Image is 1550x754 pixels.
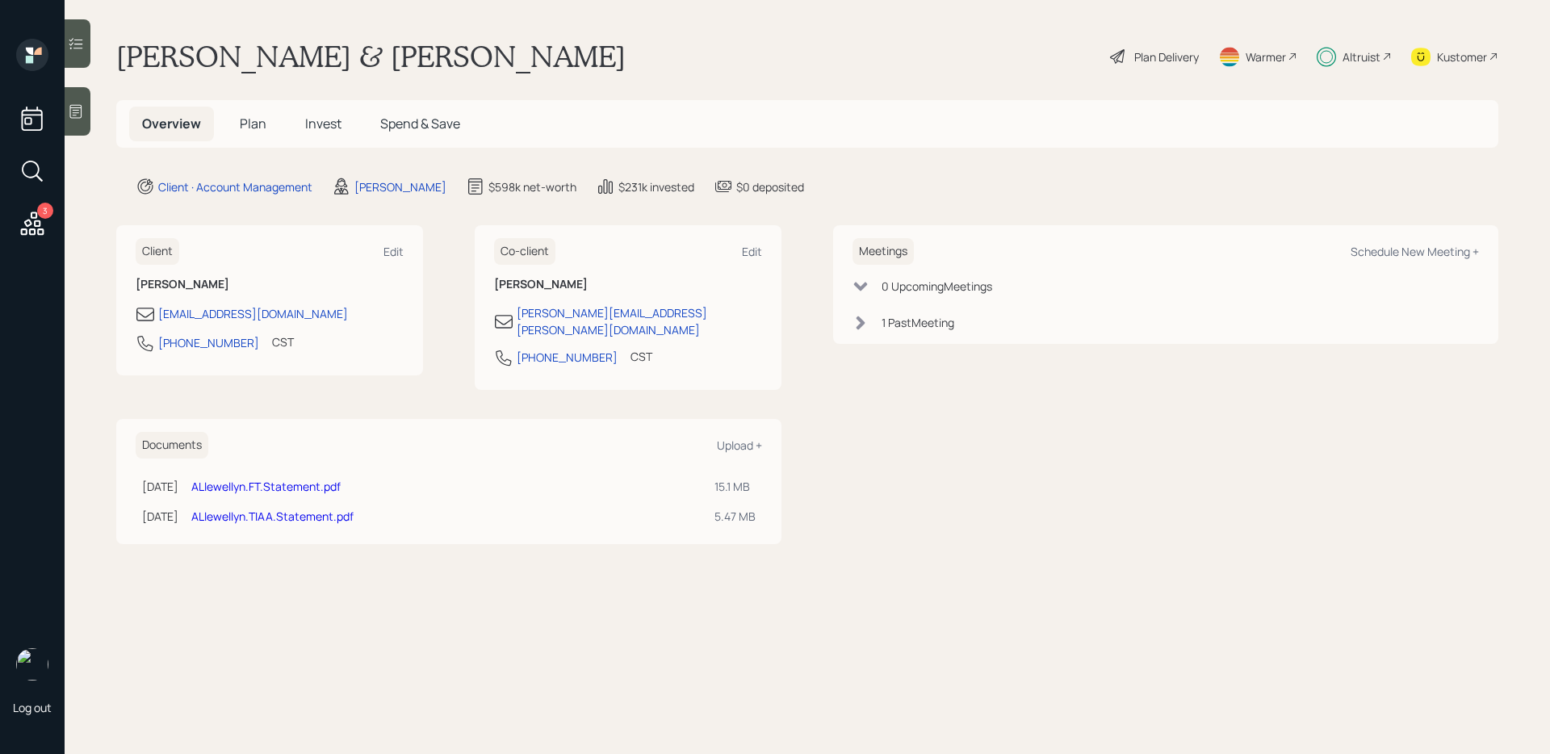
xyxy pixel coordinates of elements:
[882,278,992,295] div: 0 Upcoming Meeting s
[1437,48,1487,65] div: Kustomer
[191,509,354,524] a: ALlewellyn.TIAA.Statement.pdf
[136,238,179,265] h6: Client
[158,334,259,351] div: [PHONE_NUMBER]
[354,178,446,195] div: [PERSON_NAME]
[517,349,618,366] div: [PHONE_NUMBER]
[717,438,762,453] div: Upload +
[494,238,555,265] h6: Co-client
[1246,48,1286,65] div: Warmer
[142,478,178,495] div: [DATE]
[142,508,178,525] div: [DATE]
[618,178,694,195] div: $231k invested
[1343,48,1380,65] div: Altruist
[142,115,201,132] span: Overview
[136,432,208,459] h6: Documents
[158,305,348,322] div: [EMAIL_ADDRESS][DOMAIN_NAME]
[158,178,312,195] div: Client · Account Management
[852,238,914,265] h6: Meetings
[714,508,756,525] div: 5.47 MB
[630,348,652,365] div: CST
[191,479,341,494] a: ALlewellyn.FT.Statement.pdf
[272,333,294,350] div: CST
[383,244,404,259] div: Edit
[742,244,762,259] div: Edit
[305,115,341,132] span: Invest
[380,115,460,132] span: Spend & Save
[1134,48,1199,65] div: Plan Delivery
[240,115,266,132] span: Plan
[37,203,53,219] div: 3
[736,178,804,195] div: $0 deposited
[494,278,762,291] h6: [PERSON_NAME]
[488,178,576,195] div: $598k net-worth
[517,304,762,338] div: [PERSON_NAME][EMAIL_ADDRESS][PERSON_NAME][DOMAIN_NAME]
[882,314,954,331] div: 1 Past Meeting
[136,278,404,291] h6: [PERSON_NAME]
[1351,244,1479,259] div: Schedule New Meeting +
[714,478,756,495] div: 15.1 MB
[116,39,626,74] h1: [PERSON_NAME] & [PERSON_NAME]
[16,648,48,681] img: sami-boghos-headshot.png
[13,700,52,715] div: Log out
